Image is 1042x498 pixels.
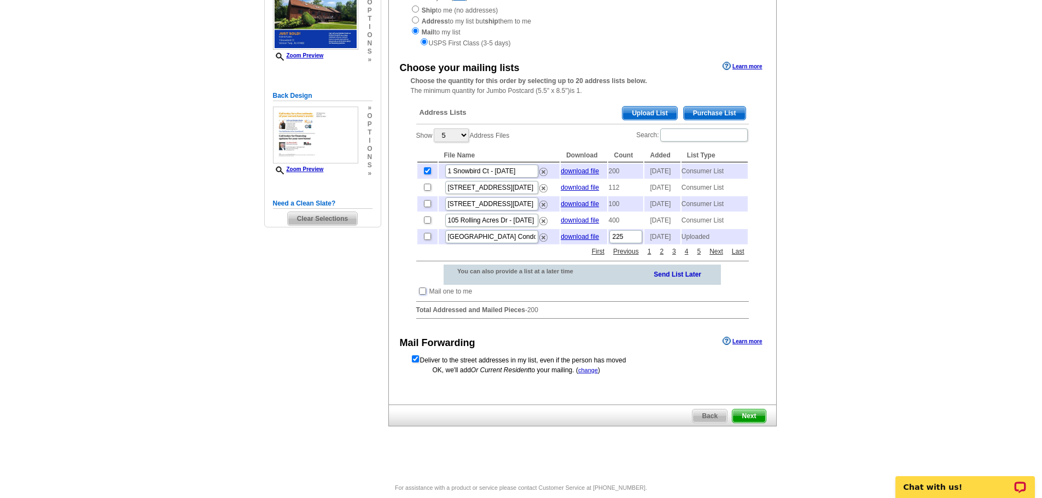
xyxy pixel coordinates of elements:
a: download file [561,216,599,224]
span: p [367,120,372,128]
td: 200 [608,163,643,179]
span: o [367,145,372,153]
div: to me (no addresses) to my list but them to me to my list [411,4,754,48]
a: Remove this list [539,231,548,239]
th: List Type [682,149,748,162]
h5: Need a Clean Slate? [273,198,372,209]
td: Consumer List [682,196,748,212]
a: 1 [645,247,654,256]
span: » [367,104,372,112]
th: Download [561,149,607,162]
td: [DATE] [644,213,680,228]
span: Next [732,409,765,423]
a: download file [561,184,599,191]
img: delete.png [539,217,548,225]
span: i [367,23,372,31]
a: Zoom Preview [273,166,324,172]
strong: Ship [422,7,436,14]
a: Learn more [723,62,762,71]
a: First [589,247,607,256]
td: [DATE] [644,229,680,244]
span: Or Current Resident [471,366,529,374]
a: Remove this list [539,166,548,173]
span: Back [692,409,727,423]
span: t [367,128,372,137]
span: Clear Selections [288,212,357,225]
span: Address Lists [420,108,467,118]
form: Deliver to the street addresses in my list, even if the person has moved [411,354,754,365]
img: small-thumb.jpg [273,107,358,163]
th: File Name [439,149,560,162]
span: Upload List [622,107,677,120]
th: Count [608,149,643,162]
td: [DATE] [644,163,680,179]
span: » [367,169,372,178]
a: Remove this list [539,215,548,222]
a: Learn more [723,337,762,345]
span: Purchase List [684,107,746,120]
a: download file [561,233,599,241]
td: 112 [608,180,643,195]
img: delete.png [539,168,548,176]
a: Remove this list [539,182,548,190]
div: The minimum quantity for Jumbo Postcard (5.5" x 8.5")is 1. [389,76,776,96]
td: [DATE] [644,180,680,195]
a: Remove this list [539,198,548,206]
a: download file [561,167,599,175]
strong: Address [422,17,448,25]
img: delete.png [539,184,548,192]
label: Show Address Files [416,127,510,143]
a: Send List Later [654,268,701,279]
span: t [367,15,372,23]
a: 4 [682,247,691,256]
span: s [367,48,372,56]
h5: Back Design [273,91,372,101]
th: Added [644,149,680,162]
div: OK, we'll add to your mailing. ( ) [411,365,754,375]
a: 5 [694,247,703,256]
div: Choose your mailing lists [400,61,520,75]
td: 100 [608,196,643,212]
td: 400 [608,213,643,228]
span: o [367,112,372,120]
a: Last [729,247,747,256]
td: Mail one to me [429,286,473,297]
a: change [578,367,598,373]
a: 2 [657,247,666,256]
select: ShowAddress Files [434,128,469,142]
span: n [367,153,372,161]
strong: ship [485,17,498,25]
a: Next [707,247,726,256]
a: 3 [670,247,679,256]
input: Search: [660,128,748,142]
span: p [367,7,372,15]
a: Previous [610,247,642,256]
span: 200 [527,306,538,314]
img: delete.png [539,201,548,209]
img: delete.png [539,233,548,242]
td: [DATE] [644,196,680,212]
span: » [367,56,372,64]
a: Back [692,409,727,423]
span: s [367,161,372,169]
div: Mail Forwarding [400,336,475,350]
td: Consumer List [682,180,748,195]
span: i [367,137,372,145]
td: Consumer List [682,213,748,228]
span: o [367,31,372,39]
span: n [367,39,372,48]
strong: Total Addressed and Mailed Pieces [416,306,525,314]
td: Consumer List [682,163,748,179]
div: - [411,98,754,327]
a: Zoom Preview [273,52,324,58]
label: Search: [636,127,748,143]
div: USPS First Class (3-5 days) [411,37,754,48]
strong: Choose the quantity for this order by selecting up to 20 address lists below. [411,77,647,85]
iframe: LiveChat chat widget [888,464,1042,498]
a: download file [561,200,599,208]
td: Uploaded [682,229,748,244]
div: You can also provide a list at a later time [444,265,602,278]
strong: Mail [422,28,434,36]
